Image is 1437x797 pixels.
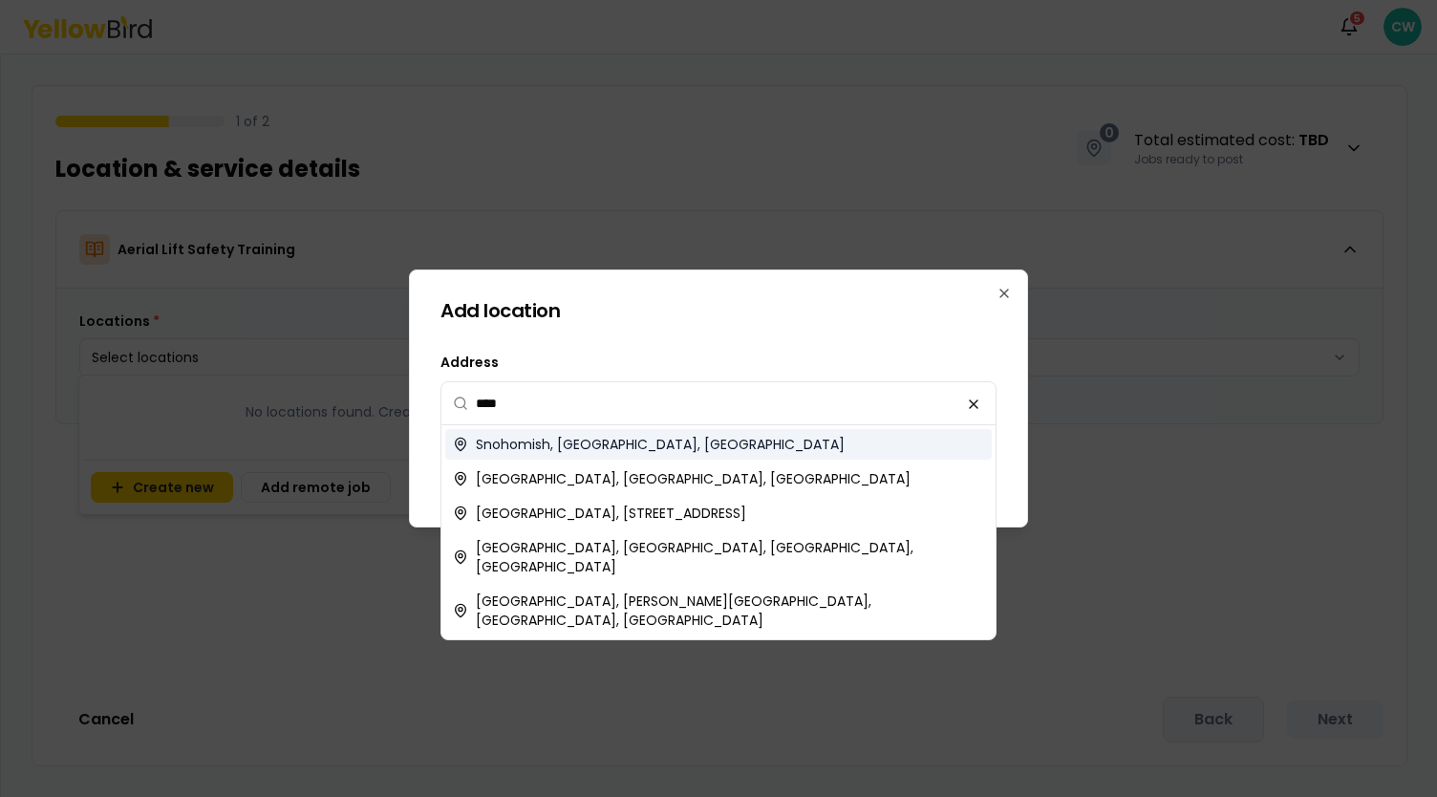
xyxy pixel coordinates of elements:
[440,353,499,372] label: Address
[476,592,984,630] span: [GEOGRAPHIC_DATA], [PERSON_NAME][GEOGRAPHIC_DATA], [GEOGRAPHIC_DATA], [GEOGRAPHIC_DATA]
[476,538,984,576] span: [GEOGRAPHIC_DATA], [GEOGRAPHIC_DATA], [GEOGRAPHIC_DATA], [GEOGRAPHIC_DATA]
[441,425,996,639] div: Suggestions
[476,469,911,488] span: [GEOGRAPHIC_DATA], [GEOGRAPHIC_DATA], [GEOGRAPHIC_DATA]
[440,301,997,320] h2: Add location
[476,435,845,454] span: Snohomish, [GEOGRAPHIC_DATA], [GEOGRAPHIC_DATA]
[476,504,746,523] span: [GEOGRAPHIC_DATA], [STREET_ADDRESS]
